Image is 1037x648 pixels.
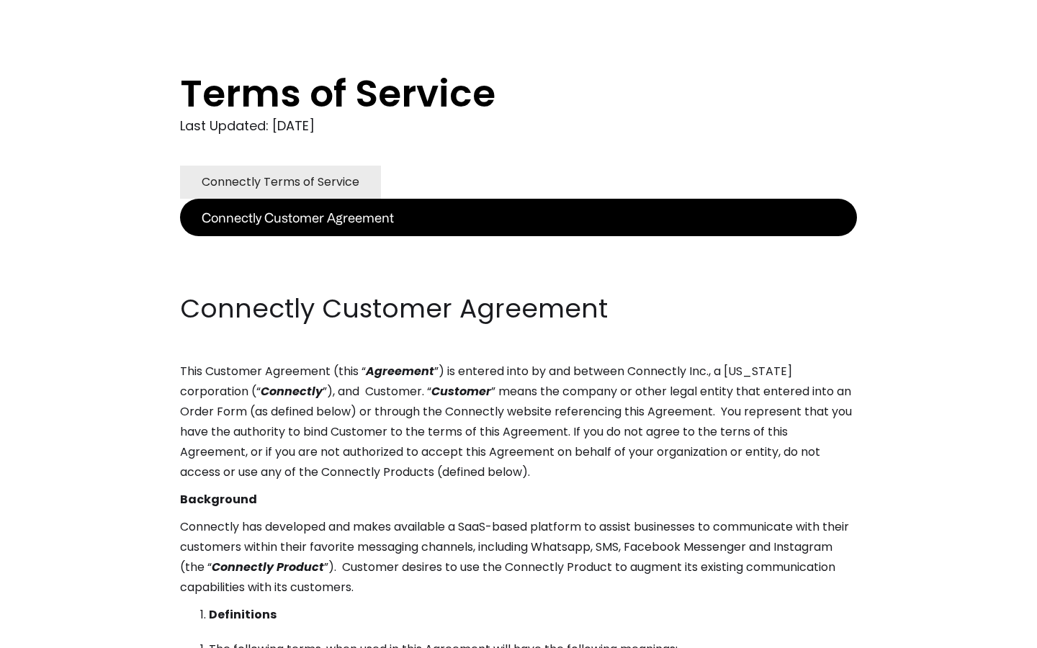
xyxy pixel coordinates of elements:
[202,172,359,192] div: Connectly Terms of Service
[180,236,857,256] p: ‍
[180,72,799,115] h1: Terms of Service
[366,363,434,379] em: Agreement
[431,383,491,400] em: Customer
[180,517,857,598] p: Connectly has developed and makes available a SaaS-based platform to assist businesses to communi...
[209,606,277,623] strong: Definitions
[202,207,394,228] div: Connectly Customer Agreement
[180,291,857,327] h2: Connectly Customer Agreement
[261,383,323,400] em: Connectly
[180,361,857,482] p: This Customer Agreement (this “ ”) is entered into by and between Connectly Inc., a [US_STATE] co...
[180,115,857,137] div: Last Updated: [DATE]
[180,264,857,284] p: ‍
[180,491,257,508] strong: Background
[212,559,324,575] em: Connectly Product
